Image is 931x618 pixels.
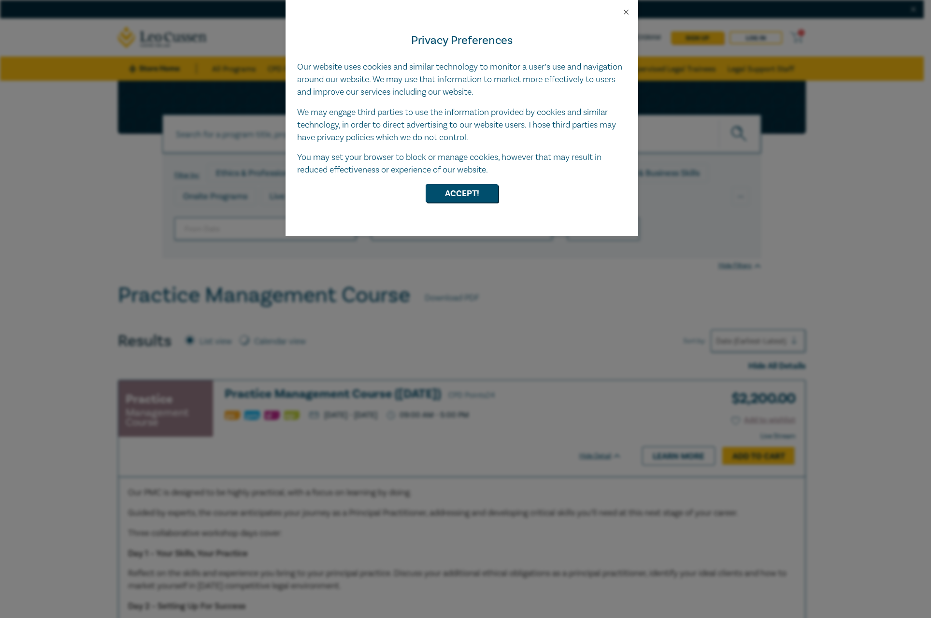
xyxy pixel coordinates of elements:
button: Close [622,8,630,16]
h4: Privacy Preferences [297,32,627,49]
button: Accept! [426,184,498,202]
p: Our website uses cookies and similar technology to monitor a user’s use and navigation around our... [297,61,627,99]
p: We may engage third parties to use the information provided by cookies and similar technology, in... [297,106,627,144]
p: You may set your browser to block or manage cookies, however that may result in reduced effective... [297,151,627,176]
